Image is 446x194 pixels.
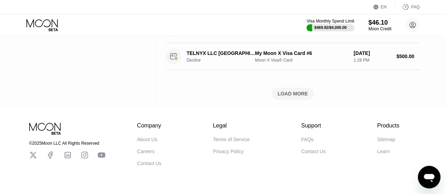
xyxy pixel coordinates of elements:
div: Contact Us [137,161,161,166]
div: Company [137,123,161,129]
div: Support [301,123,325,129]
div: Terms of Service [213,137,250,142]
iframe: Button to launch messaging window, conversation in progress [418,166,440,188]
div: FAQs [301,137,313,142]
div: FAQ [395,4,420,11]
div: About Us [137,137,158,142]
div: Careers [137,149,155,154]
div: LOAD MORE [166,88,420,100]
div: Contact Us [301,149,325,154]
div: My Moon X Visa Card #6 [255,50,348,56]
div: Learn [377,149,390,154]
div: FAQ [411,5,420,10]
div: [DATE] [354,50,391,56]
div: Sitemap [377,137,395,142]
div: LOAD MORE [277,90,308,97]
div: Products [377,123,399,129]
div: © 2025 Moon LLC All Rights Reserved [29,141,105,146]
div: Decline [187,58,262,63]
div: EN [373,4,395,11]
div: Moon X Visa® Card [255,58,348,63]
div: Visa Monthly Spend Limit$469.92/$4,000.00 [306,19,354,31]
div: TELNYX LLC [GEOGRAPHIC_DATA] [GEOGRAPHIC_DATA]DeclineMy Moon X Visa Card #6Moon X Visa® Card[DATE... [166,43,420,70]
div: Moon Credit [368,26,391,31]
div: Privacy Policy [213,149,244,154]
div: $500.00 [396,54,420,59]
div: TELNYX LLC [GEOGRAPHIC_DATA] [GEOGRAPHIC_DATA] [187,50,257,56]
div: $469.92 / $4,000.00 [314,25,347,30]
div: $46.10 [368,19,391,26]
div: $46.10Moon Credit [368,19,391,31]
div: EN [381,5,387,10]
div: Legal [213,123,250,129]
div: 1:28 PM [354,58,391,63]
div: Visa Monthly Spend Limit [306,19,354,24]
